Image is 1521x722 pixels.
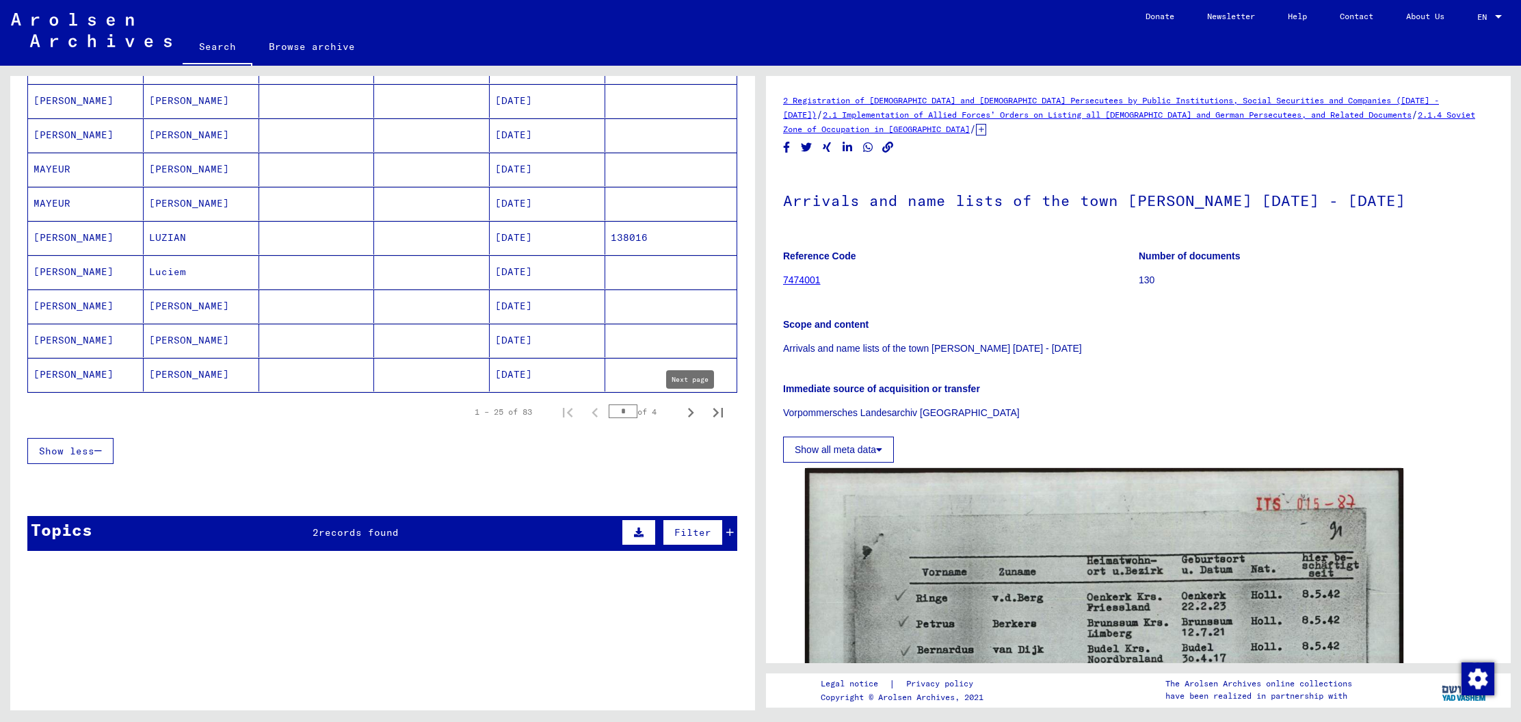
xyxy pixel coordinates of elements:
button: Share on Twitter [799,139,814,156]
mat-cell: 138016 [605,221,737,255]
b: Number of documents [1139,250,1241,261]
button: Share on Xing [820,139,834,156]
img: yv_logo.png [1439,673,1490,707]
div: 1 – 25 of 83 [475,406,532,418]
span: Filter [674,526,711,539]
button: Last page [704,398,732,426]
p: The Arolsen Archives online collections [1165,678,1352,690]
b: Reference Code [783,250,856,261]
div: Topics [31,517,92,542]
a: 2 Registration of [DEMOGRAPHIC_DATA] and [DEMOGRAPHIC_DATA] Persecutees by Public Institutions, S... [783,95,1439,120]
mat-cell: [DATE] [490,153,605,186]
mat-cell: [PERSON_NAME] [144,187,259,220]
mat-cell: [DATE] [490,221,605,255]
a: 2.1 Implementation of Allied Forces’ Orders on Listing all [DEMOGRAPHIC_DATA] and German Persecut... [823,109,1412,120]
mat-cell: [PERSON_NAME] [144,153,259,186]
span: records found [319,526,399,539]
mat-cell: [PERSON_NAME] [28,84,144,118]
mat-cell: [PERSON_NAME] [28,289,144,323]
mat-cell: [DATE] [490,118,605,152]
button: Show less [27,438,114,464]
button: Copy link [881,139,895,156]
p: have been realized in partnership with [1165,690,1352,702]
mat-cell: [PERSON_NAME] [28,324,144,357]
span: 2 [313,526,319,539]
button: Share on Facebook [780,139,794,156]
div: of 4 [609,405,677,418]
mat-cell: [DATE] [490,324,605,357]
mat-cell: [DATE] [490,187,605,220]
mat-cell: [PERSON_NAME] [28,118,144,152]
p: 130 [1139,273,1494,287]
button: Share on WhatsApp [861,139,875,156]
mat-cell: [DATE] [490,358,605,391]
mat-cell: LUZIAN [144,221,259,255]
mat-cell: Luciem [144,255,259,289]
mat-cell: [DATE] [490,289,605,323]
button: Previous page [581,398,609,426]
img: Arolsen_neg.svg [11,13,172,47]
a: Privacy policy [895,677,990,691]
span: / [970,123,976,135]
p: Vorpommersches Landesarchiv [GEOGRAPHIC_DATA] [783,406,1494,420]
span: / [817,108,823,120]
mat-cell: [PERSON_NAME] [144,118,259,152]
mat-cell: [PERSON_NAME] [28,255,144,289]
button: Next page [677,398,704,426]
button: Share on LinkedIn [841,139,855,156]
b: Immediate source of acquisition or transfer [783,383,980,394]
mat-cell: MAYEUR [28,187,144,220]
a: Browse archive [252,30,371,63]
button: Filter [663,519,723,545]
a: Legal notice [821,677,889,691]
mat-cell: [PERSON_NAME] [144,324,259,357]
mat-cell: [PERSON_NAME] [28,358,144,391]
div: | [821,677,990,691]
span: / [1412,108,1418,120]
mat-cell: [PERSON_NAME] [144,289,259,323]
img: Change consent [1462,662,1494,695]
a: 7474001 [783,274,821,285]
p: Arrivals and name lists of the town [PERSON_NAME] [DATE] - [DATE] [783,341,1494,356]
mat-cell: [DATE] [490,255,605,289]
mat-cell: [PERSON_NAME] [144,84,259,118]
mat-cell: MAYEUR [28,153,144,186]
span: EN [1477,12,1492,22]
b: Scope and content [783,319,869,330]
a: Search [183,30,252,66]
mat-cell: [DATE] [490,84,605,118]
button: First page [554,398,581,426]
mat-cell: [PERSON_NAME] [28,221,144,255]
button: Show all meta data [783,437,894,463]
p: Copyright © Arolsen Archives, 2021 [821,691,990,704]
span: Show less [39,445,94,457]
h1: Arrivals and name lists of the town [PERSON_NAME] [DATE] - [DATE] [783,169,1494,229]
mat-cell: [PERSON_NAME] [144,358,259,391]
